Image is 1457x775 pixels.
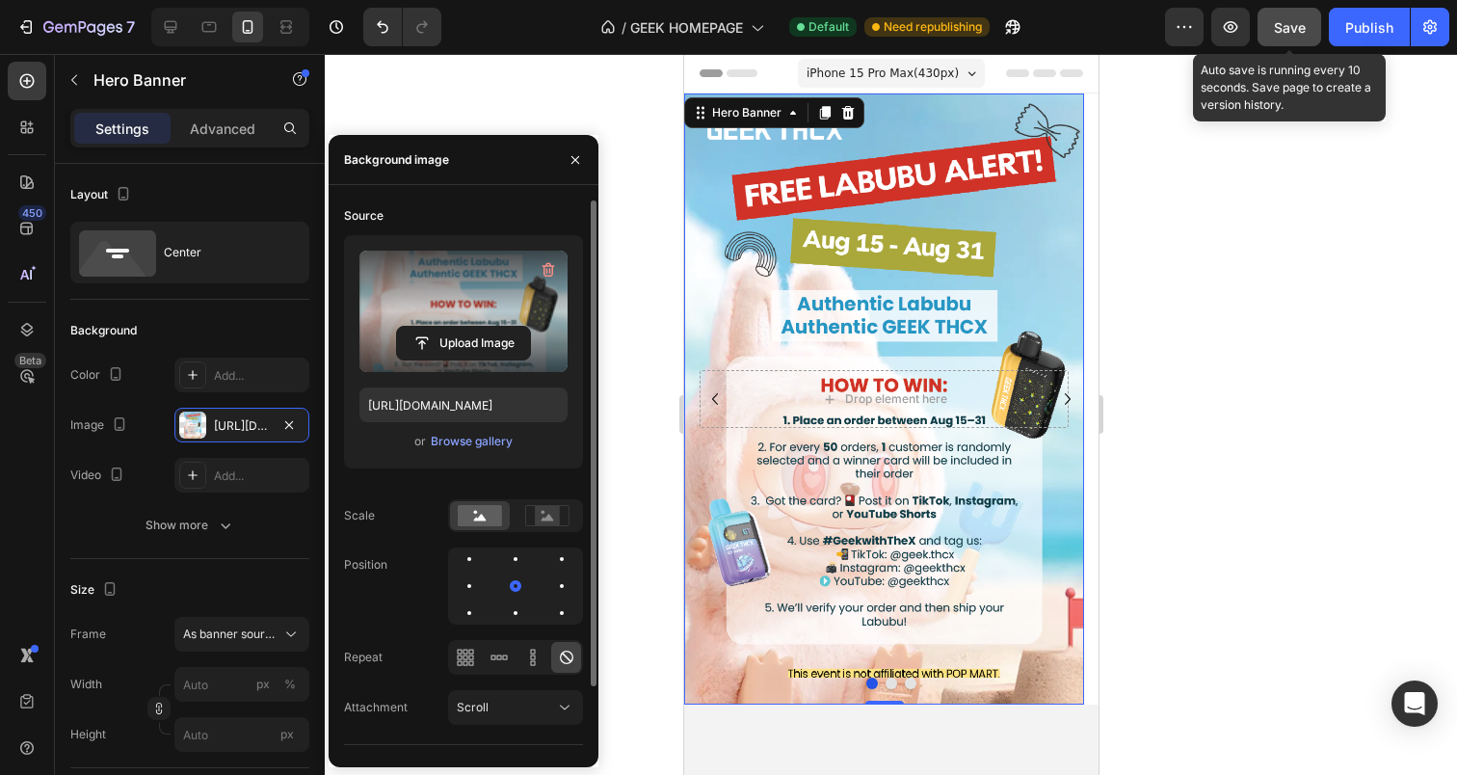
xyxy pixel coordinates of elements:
div: Background image [344,151,449,169]
span: As banner source [183,626,278,643]
button: As banner source [174,617,309,652]
div: Center [164,230,281,275]
div: Image [70,413,131,439]
span: Need republishing [884,18,982,36]
div: Publish [1345,17,1393,38]
span: or [414,430,426,453]
div: Add... [214,367,305,385]
button: Upload Image [396,326,531,361]
input: https://example.com/image.jpg [359,387,568,422]
div: Attachment [344,699,408,716]
div: Color [70,362,127,388]
p: Advanced [190,119,255,139]
button: Save [1258,8,1321,46]
p: Hero Banner [93,68,257,92]
label: Width [70,676,102,693]
iframe: Design area [684,54,1099,775]
p: Settings [95,119,149,139]
div: Video [70,463,128,489]
div: Scale [344,507,375,524]
button: Scroll [448,690,583,725]
input: px% [174,667,309,702]
span: GEEK HOMEPAGE [630,17,743,38]
div: Layout [70,182,135,208]
div: 450 [18,205,46,221]
div: Beta [14,353,46,368]
div: Show more [146,516,235,535]
div: Size [70,577,121,603]
button: Publish [1329,8,1410,46]
div: [URL][DOMAIN_NAME] [214,417,270,435]
div: Background [70,322,137,339]
div: Position [344,556,387,574]
button: Show more [70,508,309,543]
div: Source [344,207,384,225]
button: Browse gallery [430,432,514,451]
button: px [278,673,302,696]
div: % [284,676,296,693]
p: 7 [126,15,135,39]
button: 7 [8,8,144,46]
input: px [174,717,309,752]
label: Height [70,726,106,743]
span: Save [1274,19,1306,36]
div: Browse gallery [431,433,513,450]
span: px [280,727,294,741]
span: / [622,17,626,38]
div: Undo/Redo [363,8,441,46]
div: px [256,676,270,693]
div: Open Intercom Messenger [1391,681,1438,727]
span: Default [808,18,849,36]
label: Frame [70,626,106,643]
span: Scroll [457,700,489,714]
button: % [252,673,275,696]
div: Repeat [344,649,383,666]
div: Add... [214,468,305,485]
